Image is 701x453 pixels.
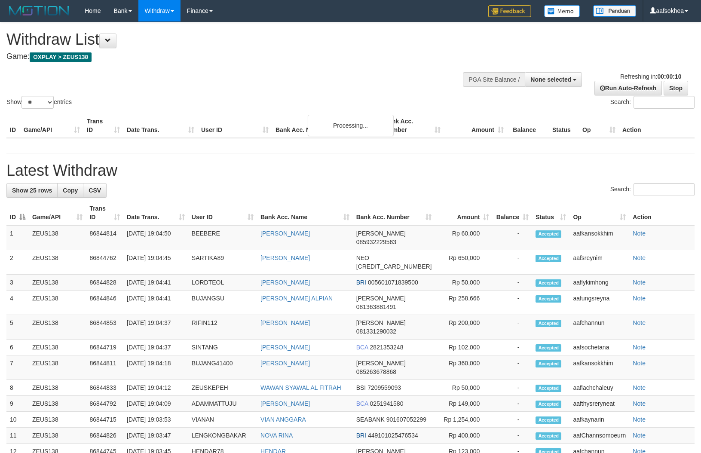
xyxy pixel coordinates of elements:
[86,250,123,275] td: 86844762
[29,291,86,315] td: ZEUS138
[89,187,101,194] span: CSV
[435,250,493,275] td: Rp 650,000
[83,113,123,138] th: Trans ID
[619,113,695,138] th: Action
[536,344,561,352] span: Accepted
[260,432,293,439] a: NOVA RINA
[198,113,272,138] th: User ID
[530,76,571,83] span: None selected
[188,428,257,444] td: LENGKONGBAKAR
[21,96,54,109] select: Showentries
[260,360,310,367] a: [PERSON_NAME]
[634,183,695,196] input: Search:
[86,396,123,412] td: 86844792
[123,396,188,412] td: [DATE] 19:04:09
[86,201,123,225] th: Trans ID: activate to sort column ascending
[493,291,532,315] td: -
[463,72,525,87] div: PGA Site Balance /
[356,344,368,351] span: BCA
[86,412,123,428] td: 86844715
[435,315,493,340] td: Rp 200,000
[536,432,561,440] span: Accepted
[368,279,418,286] span: Copy 005601071839500 to clipboard
[6,225,29,250] td: 1
[6,291,29,315] td: 4
[633,254,646,261] a: Note
[569,275,629,291] td: aaflykimhong
[356,263,432,270] span: Copy 5859459281971092 to clipboard
[633,344,646,351] a: Note
[435,225,493,250] td: Rp 60,000
[29,250,86,275] td: ZEUS138
[569,428,629,444] td: aafChannsomoeurn
[6,396,29,412] td: 9
[493,250,532,275] td: -
[29,340,86,355] td: ZEUS138
[260,254,310,261] a: [PERSON_NAME]
[188,250,257,275] td: SARTIKA89
[6,52,459,61] h4: Game:
[549,113,579,138] th: Status
[6,412,29,428] td: 10
[86,340,123,355] td: 86844719
[634,96,695,109] input: Search:
[536,320,561,327] span: Accepted
[6,380,29,396] td: 8
[579,113,619,138] th: Op
[633,360,646,367] a: Note
[493,396,532,412] td: -
[569,225,629,250] td: aafkansokkhim
[86,355,123,380] td: 86844811
[544,5,580,17] img: Button%20Memo.svg
[536,279,561,287] span: Accepted
[536,360,561,367] span: Accepted
[532,201,569,225] th: Status: activate to sort column ascending
[610,183,695,196] label: Search:
[123,275,188,291] td: [DATE] 19:04:41
[260,400,310,407] a: [PERSON_NAME]
[370,344,404,351] span: Copy 2821353248 to clipboard
[569,315,629,340] td: aafchannun
[6,162,695,179] h1: Latest Withdraw
[6,183,58,198] a: Show 25 rows
[356,368,396,375] span: Copy 085263678868 to clipboard
[536,401,561,408] span: Accepted
[664,81,688,95] a: Stop
[30,52,92,62] span: OXPLAY > ZEUS138
[188,412,257,428] td: VIANAN
[536,295,561,303] span: Accepted
[368,432,418,439] span: Copy 449101025476534 to clipboard
[536,416,561,424] span: Accepted
[29,275,86,291] td: ZEUS138
[435,396,493,412] td: Rp 149,000
[260,295,333,302] a: [PERSON_NAME] ALPIAN
[57,183,83,198] a: Copy
[86,225,123,250] td: 86844814
[569,355,629,380] td: aafkansokkhim
[188,396,257,412] td: ADAMMATTUJU
[356,254,369,261] span: NEO
[29,396,86,412] td: ZEUS138
[493,275,532,291] td: -
[260,344,310,351] a: [PERSON_NAME]
[493,355,532,380] td: -
[6,113,20,138] th: ID
[29,225,86,250] td: ZEUS138
[6,275,29,291] td: 3
[188,225,257,250] td: BEEBERE
[381,113,444,138] th: Bank Acc. Number
[86,275,123,291] td: 86844828
[123,355,188,380] td: [DATE] 19:04:18
[356,239,396,245] span: Copy 085932229563 to clipboard
[123,412,188,428] td: [DATE] 19:03:53
[123,315,188,340] td: [DATE] 19:04:37
[6,31,459,48] h1: Withdraw List
[629,201,695,225] th: Action
[29,355,86,380] td: ZEUS138
[356,400,368,407] span: BCA
[435,291,493,315] td: Rp 258,666
[29,380,86,396] td: ZEUS138
[123,250,188,275] td: [DATE] 19:04:45
[123,291,188,315] td: [DATE] 19:04:41
[536,255,561,262] span: Accepted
